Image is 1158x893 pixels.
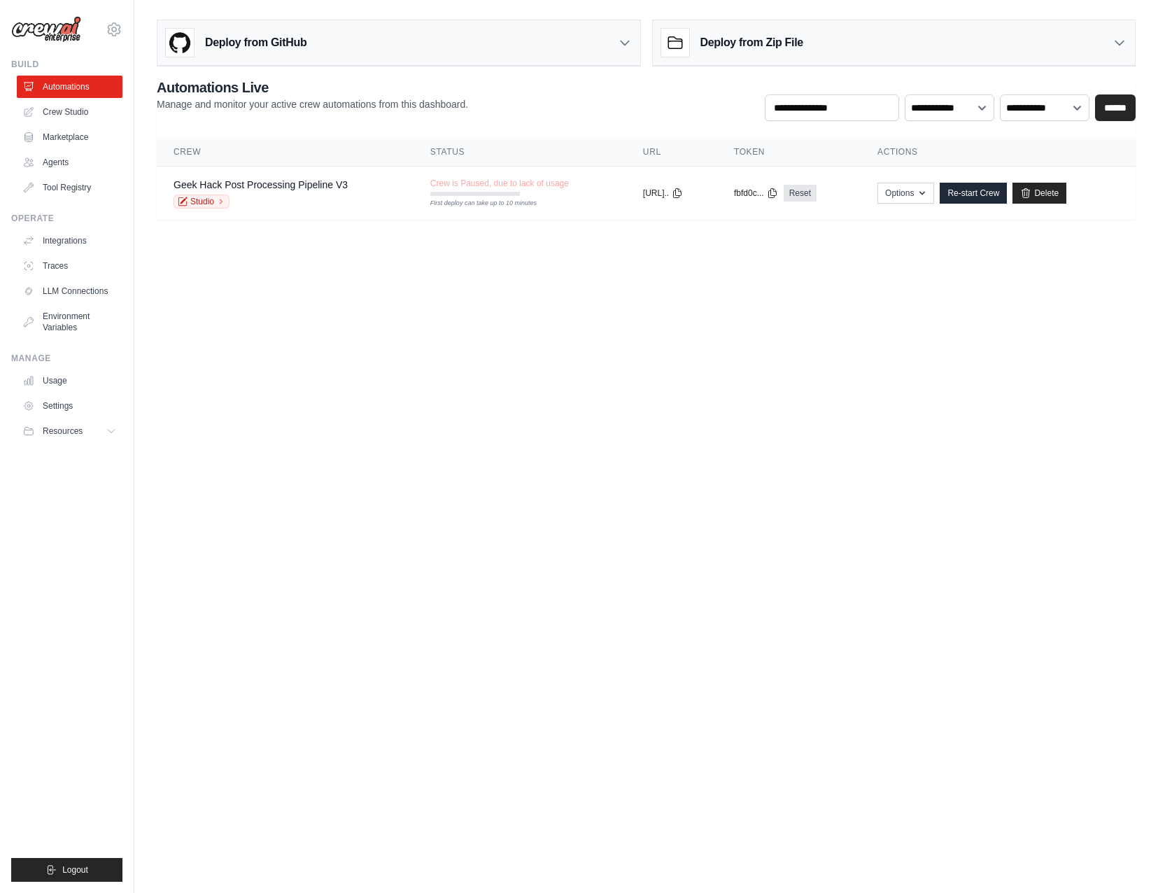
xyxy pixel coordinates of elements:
[17,76,122,98] a: Automations
[43,426,83,437] span: Resources
[174,195,230,209] a: Studio
[11,353,122,364] div: Manage
[1012,183,1066,204] a: Delete
[205,34,306,51] h3: Deploy from GitHub
[11,59,122,70] div: Build
[166,29,194,57] img: GitHub Logo
[17,255,122,277] a: Traces
[861,138,1136,167] th: Actions
[17,370,122,392] a: Usage
[717,138,861,167] th: Token
[17,101,122,123] a: Crew Studio
[157,78,468,97] h2: Automations Live
[877,183,934,204] button: Options
[414,138,626,167] th: Status
[17,305,122,339] a: Environment Variables
[626,138,717,167] th: URL
[17,420,122,442] button: Resources
[17,176,122,199] a: Tool Registry
[17,230,122,252] a: Integrations
[430,178,569,189] span: Crew is Paused, due to lack of usage
[11,16,81,43] img: Logo
[17,395,122,417] a: Settings
[157,97,468,111] p: Manage and monitor your active crew automations from this dashboard.
[11,858,122,882] button: Logout
[700,34,803,51] h3: Deploy from Zip File
[940,183,1007,204] a: Re-start Crew
[174,179,348,190] a: Geek Hack Post Processing Pipeline V3
[17,280,122,302] a: LLM Connections
[11,213,122,224] div: Operate
[17,151,122,174] a: Agents
[157,138,414,167] th: Crew
[784,185,817,202] a: Reset
[62,864,88,876] span: Logout
[734,188,778,199] button: fbfd0c...
[430,199,520,209] div: First deploy can take up to 10 minutes
[17,126,122,148] a: Marketplace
